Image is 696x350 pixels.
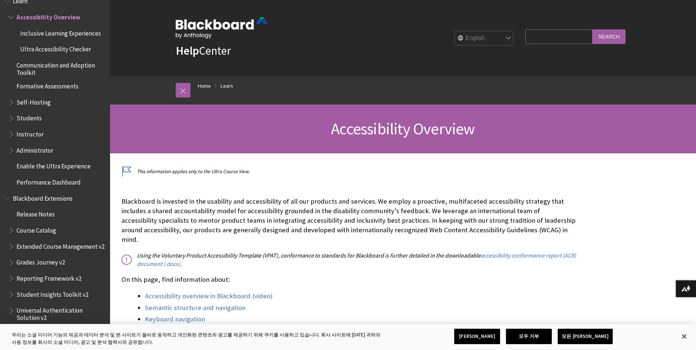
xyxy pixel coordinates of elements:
[17,224,56,234] span: Course Catalog
[17,288,88,298] span: Student Insights Toolkit v2
[221,81,233,91] a: Learn
[17,11,80,21] span: Accessibility Overview
[12,331,383,346] div: 우리는 소셜 미디어 기능의 제공과 데이터 분석 및 본 사이트가 올바로 동작하고 개인화된 콘텐츠와 광고를 제공하기 위해 쿠키를 사용하고 있습니다. 회사 사이트에 [DATE] 귀...
[145,303,245,312] a: Semantic structure and navigation
[176,43,231,58] a: HelpCenter
[145,292,273,300] a: Accessibility overview in Blackboard (video)
[13,192,73,202] span: Blackboard Extensions
[20,27,101,37] span: Inclusive Learning Experiences
[17,160,91,170] span: Enable the Ultra Experience
[676,328,692,344] button: 닫기
[17,240,105,250] span: Extended Course Management v2
[17,256,65,266] span: Grades Journey v2
[121,251,576,268] p: Using the Voluntary Product Accessibility Template (VPAT), conformance to standards for Blackboar...
[17,59,105,76] span: Communication and Adoption Toolkit
[17,144,53,154] span: Administrator
[137,252,576,267] a: accessibility conformance report (ACR) document (.docx)
[17,272,81,282] span: Reporting Framework v2
[17,128,44,138] span: Instructor
[17,112,42,122] span: Students
[454,329,500,344] button: [PERSON_NAME]
[17,208,55,218] span: Release Notes
[4,192,106,322] nav: Book outline for Blackboard Extensions
[17,80,79,90] span: Formative Assessments
[121,197,576,245] p: Blackboard is invested in the usability and accessibility of all our products and services. We em...
[121,275,576,284] p: On this page, find information about:
[17,96,51,106] span: Self-Hosting
[198,81,211,91] a: Home
[331,119,475,139] span: Accessibility Overview
[145,315,205,324] a: Keyboard navigation
[20,43,91,53] span: Ultra Accessibility Checker
[455,31,514,46] select: Site Language Selector
[17,176,81,186] span: Performance Dashboard
[558,329,613,344] button: 모든 [PERSON_NAME]
[121,168,576,175] p: This information applies only to the Ultra Course View.
[176,17,267,39] img: Blackboard by Anthology
[17,305,105,322] span: Universal Authentication Solution v2
[176,43,199,58] strong: Help
[506,329,552,344] button: 모두 거부
[593,29,626,44] input: Search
